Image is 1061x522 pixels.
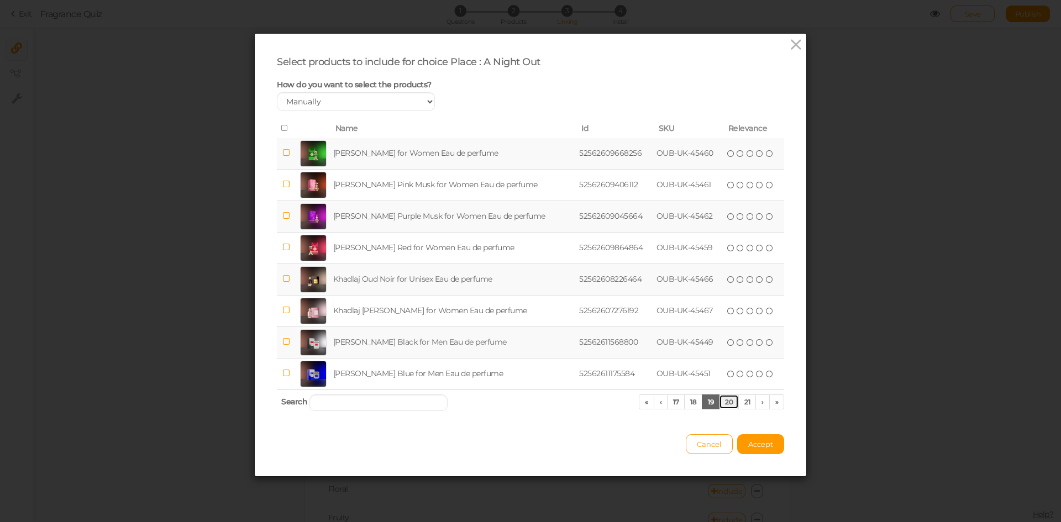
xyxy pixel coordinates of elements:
i: three [747,213,754,220]
tr: [PERSON_NAME] Purple Musk for Women Eau de perfume 52562609045664 OUB-UK-45462 [277,201,784,232]
td: 52562608226464 [577,263,654,295]
i: three [747,307,754,315]
td: 52562609045664 [577,201,654,232]
td: [PERSON_NAME] Purple Musk for Women Eau de perfume [331,201,577,232]
tr: [PERSON_NAME] Blue for Men Eau de perfume 52562611175584 OUB-UK-45451 [277,358,784,389]
i: two [737,213,744,220]
i: three [747,276,754,283]
i: five [766,213,774,220]
i: one [727,213,735,220]
td: OUB-UK-45460 [654,138,724,170]
a: 17 [667,394,685,409]
span: Cancel [697,440,722,449]
i: one [727,150,735,157]
i: one [727,181,735,189]
td: [PERSON_NAME] Black for Men Eau de perfume [331,326,577,358]
a: › [755,394,770,409]
i: two [737,181,744,189]
i: five [766,181,774,189]
button: Accept [737,434,784,454]
i: two [737,339,744,346]
tr: [PERSON_NAME] Red for Women Eau de perfume 52562609864864 OUB-UK-45459 [277,232,784,263]
i: five [766,244,774,252]
button: Cancel [686,434,733,454]
td: Khadlaj Oud Noir for Unisex Eau de perfume [331,263,577,295]
a: 19 [702,394,719,409]
td: [PERSON_NAME] Red for Women Eau de perfume [331,232,577,263]
a: 21 [738,394,756,409]
td: 52562611175584 [577,358,654,389]
i: two [737,307,744,315]
th: SKU [654,119,724,138]
span: Id [581,123,589,133]
td: OUB-UK-45462 [654,201,724,232]
td: OUB-UK-45467 [654,295,724,326]
i: four [756,339,764,346]
i: two [737,276,744,283]
i: three [747,339,754,346]
tr: Khadlaj Oud Noir for Unisex Eau de perfume 52562608226464 OUB-UK-45466 [277,263,784,295]
td: OUB-UK-45461 [654,169,724,201]
i: four [756,181,764,189]
i: five [766,339,774,346]
span: How do you want to select the products? [277,80,432,89]
td: 52562607276192 [577,295,654,326]
span: Accept [748,440,773,449]
i: one [727,307,735,315]
i: four [756,307,764,315]
i: four [756,244,764,252]
i: three [747,370,754,378]
i: four [756,213,764,220]
td: OUB-UK-45451 [654,358,724,389]
i: two [737,150,744,157]
i: four [756,370,764,378]
a: » [769,394,785,409]
i: five [766,370,774,378]
td: [PERSON_NAME] for Women Eau de perfume [331,138,577,170]
a: ‹ [654,394,668,409]
i: four [756,276,764,283]
td: [PERSON_NAME] Blue for Men Eau de perfume [331,358,577,389]
i: five [766,276,774,283]
i: five [766,307,774,315]
tr: [PERSON_NAME] Black for Men Eau de perfume 52562611568800 OUB-UK-45449 [277,326,784,358]
i: two [737,244,744,252]
td: OUB-UK-45466 [654,263,724,295]
i: three [747,181,754,189]
span: Search [281,397,307,407]
i: one [727,276,735,283]
tr: Khadlaj [PERSON_NAME] for Women Eau de perfume 52562607276192 OUB-UK-45467 [277,295,784,326]
i: three [747,244,754,252]
i: one [727,244,735,252]
th: Relevance [724,119,784,138]
tr: [PERSON_NAME] Pink Musk for Women Eau de perfume 52562609406112 OUB-UK-45461 [277,169,784,201]
i: two [737,370,744,378]
div: Select products to include for choice Place : A Night Out [277,56,784,68]
td: 52562609668256 [577,138,654,170]
td: 52562609406112 [577,169,654,201]
td: [PERSON_NAME] Pink Musk for Women Eau de perfume [331,169,577,201]
i: one [727,339,735,346]
td: 52562609864864 [577,232,654,263]
tr: [PERSON_NAME] for Women Eau de perfume 52562609668256 OUB-UK-45460 [277,138,784,170]
a: 20 [719,394,739,409]
td: OUB-UK-45449 [654,326,724,358]
a: « [639,394,654,409]
i: five [766,150,774,157]
i: three [747,150,754,157]
i: four [756,150,764,157]
span: Name [335,123,358,133]
td: Khadlaj [PERSON_NAME] for Women Eau de perfume [331,295,577,326]
td: OUB-UK-45459 [654,232,724,263]
td: 52562611568800 [577,326,654,358]
i: one [727,370,735,378]
a: 18 [684,394,702,409]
